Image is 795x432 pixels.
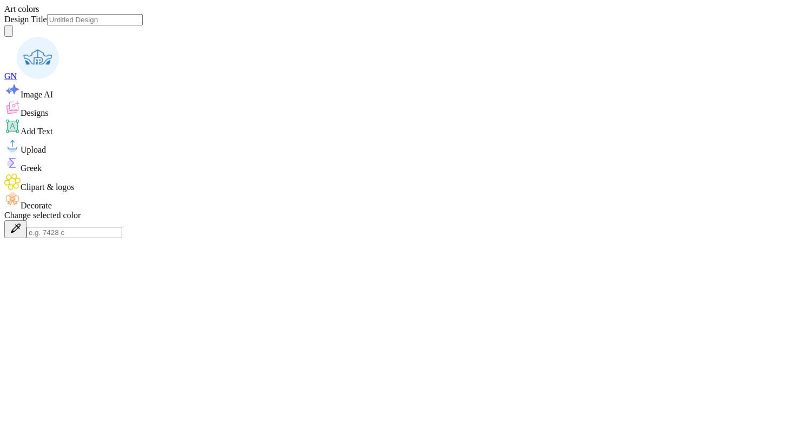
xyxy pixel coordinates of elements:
[21,163,42,173] span: Greek
[4,211,791,220] div: Change selected color
[21,108,49,117] span: Designs
[4,4,791,14] div: Art colors
[4,71,59,81] a: GN
[4,15,47,24] label: Design Title
[21,127,52,136] span: Add Text
[21,182,75,192] span: Clipart & logos
[47,14,143,25] input: Untitled Design
[17,37,59,79] img: George Nikhil Musunoor
[21,201,52,210] span: Decorate
[27,227,122,238] input: e.g. 7428 c
[4,71,17,81] span: GN
[21,145,46,154] span: Upload
[21,90,53,99] span: Image AI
